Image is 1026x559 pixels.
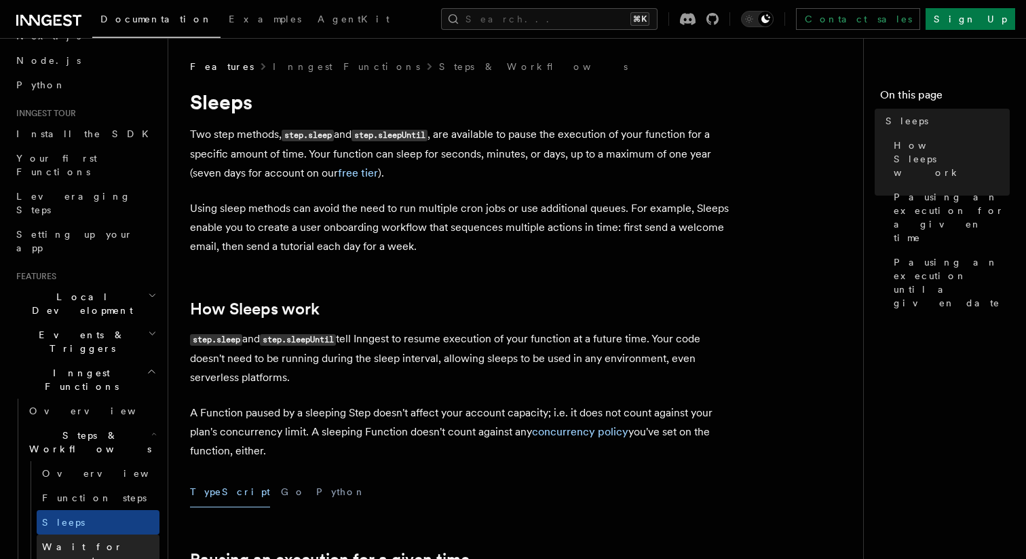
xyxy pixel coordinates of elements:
[16,229,133,253] span: Setting up your app
[16,153,97,177] span: Your first Functions
[190,90,733,114] h1: Sleeps
[42,517,85,528] span: Sleeps
[190,199,733,256] p: Using sleep methods can avoid the need to run multiple cron jobs or use additional queues. For ex...
[926,8,1015,30] a: Sign Up
[11,108,76,119] span: Inngest tour
[11,285,159,323] button: Local Development
[229,14,301,24] span: Examples
[11,290,148,317] span: Local Development
[190,125,733,183] p: Two step methods, and , are available to pause the execution of your function for a specific amou...
[24,423,159,461] button: Steps & Workflows
[318,14,389,24] span: AgentKit
[190,60,254,73] span: Features
[221,4,309,37] a: Examples
[11,122,159,146] a: Install the SDK
[441,8,658,30] button: Search...⌘K
[11,328,148,355] span: Events & Triggers
[741,11,774,27] button: Toggle dark mode
[11,323,159,361] button: Events & Triggers
[894,139,1010,179] span: How Sleeps work
[630,12,649,26] kbd: ⌘K
[273,60,420,73] a: Inngest Functions
[16,55,81,66] span: Node.js
[888,185,1010,250] a: Pausing an execution for a given time
[16,79,66,90] span: Python
[190,403,733,461] p: A Function paused by a sleeping Step doesn't affect your account capacity; i.e. it does not count...
[532,425,628,438] a: concurrency policy
[16,128,157,139] span: Install the SDK
[351,130,427,141] code: step.sleepUntil
[100,14,212,24] span: Documentation
[190,334,242,346] code: step.sleep
[282,130,334,141] code: step.sleep
[190,300,320,319] a: How Sleeps work
[11,146,159,184] a: Your first Functions
[338,166,378,179] a: free tier
[24,429,151,456] span: Steps & Workflows
[886,114,928,128] span: Sleeps
[281,477,305,507] button: Go
[190,477,270,507] button: TypeScript
[29,405,169,416] span: Overview
[894,190,1010,245] span: Pausing an execution for a given time
[888,250,1010,315] a: Pausing an execution until a given date
[190,329,733,387] p: and tell Inngest to resume execution of your function at a future time. Your code doesn't need to...
[42,492,147,503] span: Function steps
[24,399,159,423] a: Overview
[796,8,920,30] a: Contact sales
[37,486,159,510] a: Function steps
[11,361,159,399] button: Inngest Functions
[11,271,56,282] span: Features
[37,510,159,535] a: Sleeps
[11,73,159,97] a: Python
[92,4,221,38] a: Documentation
[16,191,131,215] span: Leveraging Steps
[11,366,147,393] span: Inngest Functions
[880,109,1010,133] a: Sleeps
[309,4,398,37] a: AgentKit
[260,334,336,346] code: step.sleepUntil
[42,468,182,479] span: Overview
[888,133,1010,185] a: How Sleeps work
[11,222,159,260] a: Setting up your app
[316,477,366,507] button: Python
[439,60,628,73] a: Steps & Workflows
[37,461,159,486] a: Overview
[894,255,1010,310] span: Pausing an execution until a given date
[880,87,1010,109] h4: On this page
[11,184,159,222] a: Leveraging Steps
[11,48,159,73] a: Node.js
